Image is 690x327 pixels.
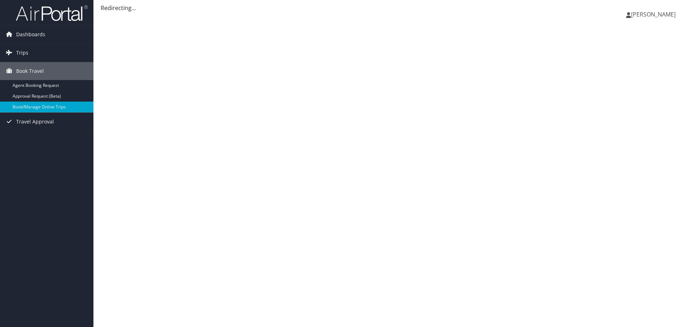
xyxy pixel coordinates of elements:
[16,113,54,131] span: Travel Approval
[626,4,683,25] a: [PERSON_NAME]
[631,10,676,18] span: [PERSON_NAME]
[101,4,683,12] div: Redirecting...
[16,62,44,80] span: Book Travel
[16,25,45,43] span: Dashboards
[16,44,28,62] span: Trips
[16,5,88,22] img: airportal-logo.png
